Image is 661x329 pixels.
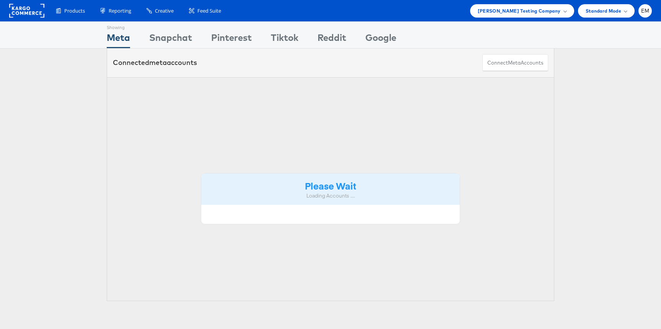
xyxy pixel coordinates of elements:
[107,22,130,31] div: Showing
[107,31,130,48] div: Meta
[64,7,85,15] span: Products
[197,7,221,15] span: Feed Suite
[271,31,298,48] div: Tiktok
[508,59,521,66] span: meta
[365,31,396,48] div: Google
[478,7,561,15] span: [PERSON_NAME] Testing Company
[113,58,197,68] div: Connected accounts
[317,31,346,48] div: Reddit
[149,58,167,67] span: meta
[482,54,548,71] button: ConnectmetaAccounts
[641,8,650,13] span: EM
[586,7,621,15] span: Standard Mode
[109,7,131,15] span: Reporting
[305,179,356,192] strong: Please Wait
[149,31,192,48] div: Snapchat
[211,31,252,48] div: Pinterest
[207,192,454,199] div: Loading Accounts ....
[155,7,174,15] span: Creative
